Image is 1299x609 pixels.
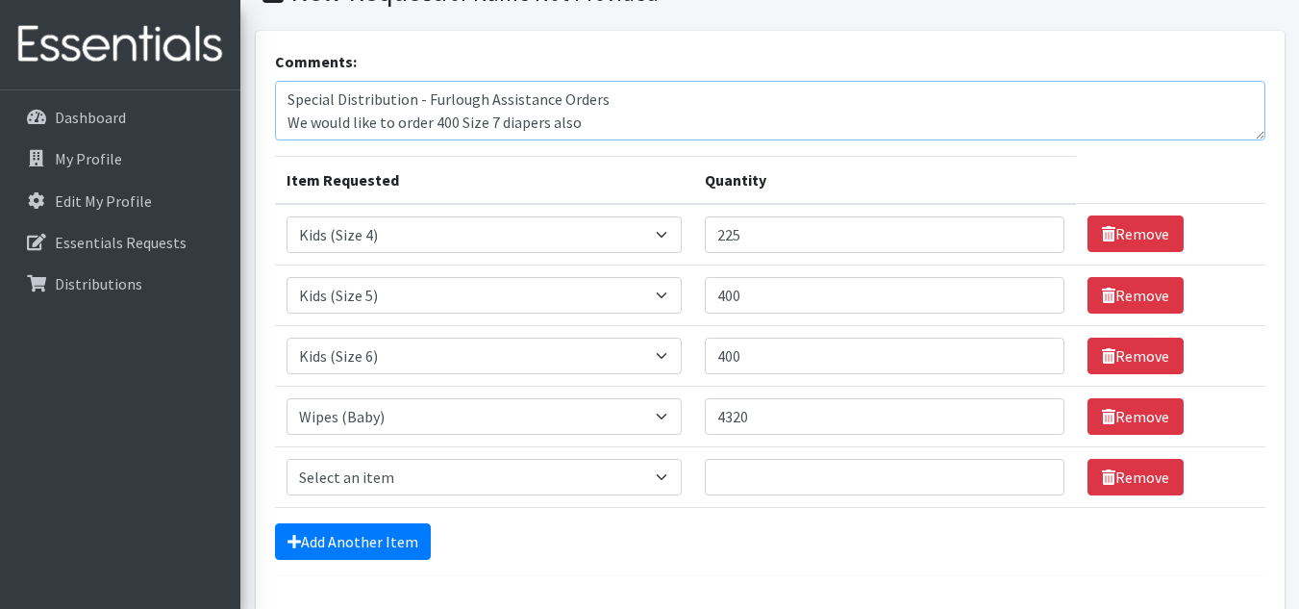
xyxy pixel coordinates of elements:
th: Item Requested [275,156,694,204]
a: Remove [1087,398,1184,435]
p: Edit My Profile [55,191,152,211]
a: Essentials Requests [8,223,233,262]
a: Remove [1087,459,1184,495]
a: My Profile [8,140,233,178]
label: Comments: [275,50,357,73]
a: Remove [1087,338,1184,374]
p: Dashboard [55,108,126,127]
a: Add Another Item [275,523,431,560]
a: Edit My Profile [8,182,233,220]
a: Distributions [8,265,233,303]
img: HumanEssentials [8,13,233,77]
a: Dashboard [8,98,233,137]
p: Essentials Requests [55,233,187,252]
a: Remove [1087,216,1184,252]
p: Distributions [55,274,142,293]
p: My Profile [55,149,122,168]
a: Remove [1087,277,1184,314]
th: Quantity [693,156,1076,204]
